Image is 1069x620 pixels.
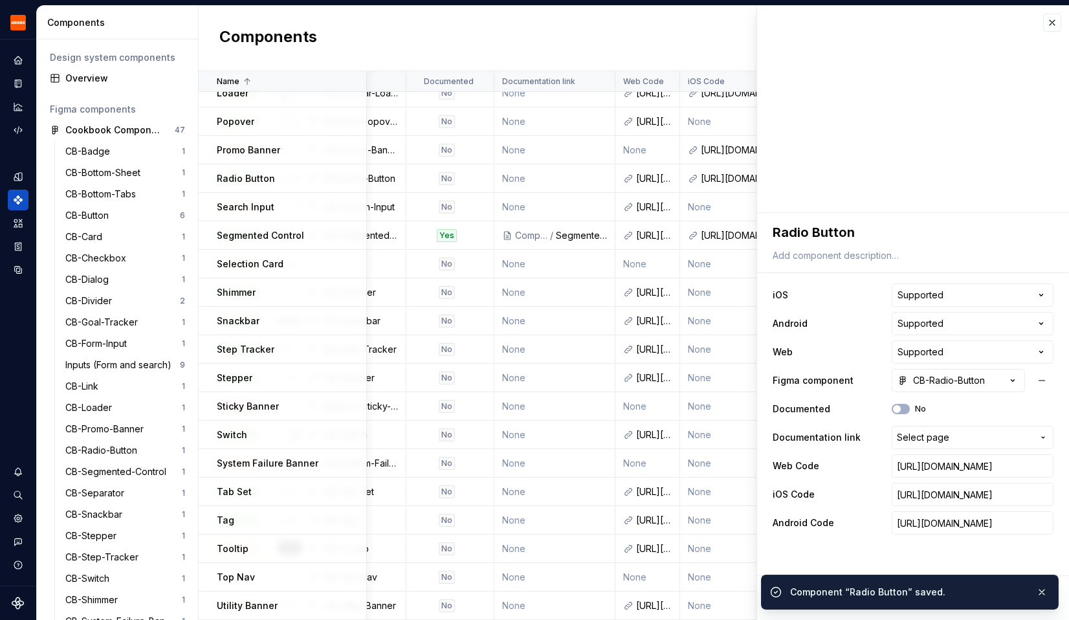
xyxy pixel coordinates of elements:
td: None [680,392,780,421]
td: None [680,421,780,449]
h2: Components [219,27,317,50]
div: CB-Step-Tracker [65,551,144,564]
div: Yes [437,229,457,242]
div: [URL][DOMAIN_NAME] [636,343,672,356]
p: Segmented Control [217,229,304,242]
div: Components [515,229,549,242]
div: [URL][DOMAIN_NAME] [636,115,672,128]
label: Figma component [773,374,854,387]
div: 1 [182,189,185,199]
a: CB-Badge1 [60,141,190,162]
a: Documentation [8,73,28,94]
div: No [439,87,455,100]
a: CB-Step-Tracker1 [60,547,190,568]
div: [URL][DOMAIN_NAME] [636,599,672,612]
td: None [494,79,615,107]
p: Shimmer [217,286,256,299]
div: [URL][DOMAIN_NAME] [636,514,672,527]
p: Switch [217,428,247,441]
div: [URL][DOMAIN_NAME] [636,172,672,185]
textarea: Radio Button [770,221,1051,244]
button: Notifications [8,461,28,482]
input: https:// [892,511,1053,535]
a: CB-Switch1 [60,568,190,589]
p: Loader [217,87,248,100]
div: No [439,400,455,413]
input: https:// [892,483,1053,506]
label: Web [773,346,793,359]
svg: Supernova Logo [12,597,25,610]
p: Web Code [623,76,664,87]
label: Web Code [773,459,819,472]
a: Data sources [8,260,28,280]
div: Figma components [50,103,185,116]
td: None [494,107,615,136]
td: None [680,592,780,620]
div: No [439,258,455,271]
div: Code automation [8,120,28,140]
div: Segmented Control [556,229,607,242]
div: Design system components [50,51,185,64]
label: iOS [773,289,788,302]
td: None [494,307,615,335]
p: Tag [217,514,234,527]
p: Search Input [217,201,274,214]
div: CB-Radio-Button [65,444,142,457]
p: Promo Banner [217,144,280,157]
a: CB-Goal-Tracker1 [60,312,190,333]
td: None [494,278,615,307]
iframe: figma-embed [757,6,1069,213]
div: [URL][DOMAIN_NAME] [636,229,672,242]
div: Components [8,190,28,210]
div: Storybook stories [8,236,28,257]
td: None [615,250,680,278]
img: 4e8d6f31-f5cf-47b4-89aa-e4dec1dc0822.png [10,15,26,30]
div: Home [8,50,28,71]
a: CB-Button6 [60,205,190,226]
div: CB-Radio-Button [898,374,985,387]
div: No [439,457,455,470]
td: None [680,307,780,335]
td: None [615,136,680,164]
span: Select page [897,431,949,444]
div: [URL][DOMAIN_NAME] [701,87,771,100]
div: 47 [175,125,185,135]
td: None [494,563,615,592]
button: Search ⌘K [8,485,28,505]
div: CB-Dialog [65,273,114,286]
p: Top Nav [217,571,255,584]
div: Analytics [8,96,28,117]
td: None [680,335,780,364]
div: 2 [180,296,185,306]
div: [URL][DOMAIN_NAME] [636,201,672,214]
div: [URL][DOMAIN_NAME] [636,428,672,441]
div: / [549,229,556,242]
div: CB-Card [65,230,107,243]
div: CB-Switch [65,572,115,585]
div: 1 [182,509,185,520]
p: Selection Card [217,258,283,271]
div: CB-Bottom-Tabs [65,188,141,201]
a: Assets [8,213,28,234]
div: No [439,172,455,185]
a: CB-Link1 [60,376,190,397]
p: Step Tracker [217,343,274,356]
div: CB-Shimmer [65,593,123,606]
label: Android [773,317,808,330]
div: No [439,144,455,157]
div: No [439,542,455,555]
div: [URL][DOMAIN_NAME] [636,286,672,299]
a: CB-Snackbar1 [60,504,190,525]
div: 1 [182,552,185,562]
div: 1 [182,595,185,605]
div: CB-Divider [65,294,117,307]
td: None [494,164,615,193]
td: None [494,449,615,478]
a: CB-Form-Input1 [60,333,190,354]
div: 6 [180,210,185,221]
div: [URL][DOMAIN_NAME] [636,542,672,555]
p: Utility Banner [217,599,278,612]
